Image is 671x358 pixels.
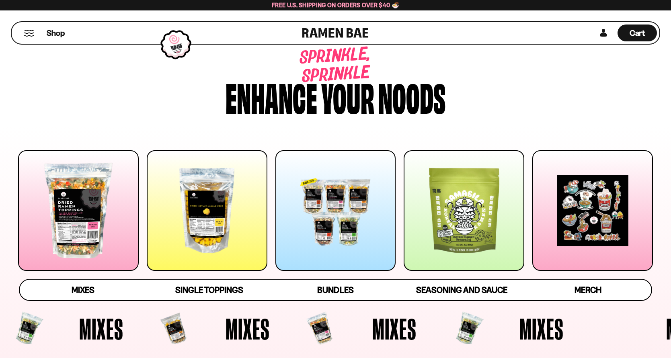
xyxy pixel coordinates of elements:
button: Mobile Menu Trigger [24,30,35,37]
div: Enhance [226,77,317,115]
span: Single Toppings [175,285,243,295]
span: Mixes [519,314,564,344]
span: Seasoning and Sauce [416,285,507,295]
span: Mixes [79,314,123,344]
div: your [321,77,374,115]
span: Free U.S. Shipping on Orders over $40 🍜 [272,1,399,9]
span: Bundles [317,285,353,295]
span: Shop [47,28,65,39]
a: Single Toppings [146,280,272,300]
a: Mixes [20,280,146,300]
span: Mixes [226,314,270,344]
span: Cart [630,28,645,38]
div: noods [378,77,445,115]
span: Merch [575,285,601,295]
a: Bundles [272,280,398,300]
span: Mixes [72,285,94,295]
a: Shop [47,25,65,41]
a: Cart [618,22,657,44]
a: Seasoning and Sauce [399,280,525,300]
span: Mixes [372,314,417,344]
a: Merch [525,280,651,300]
